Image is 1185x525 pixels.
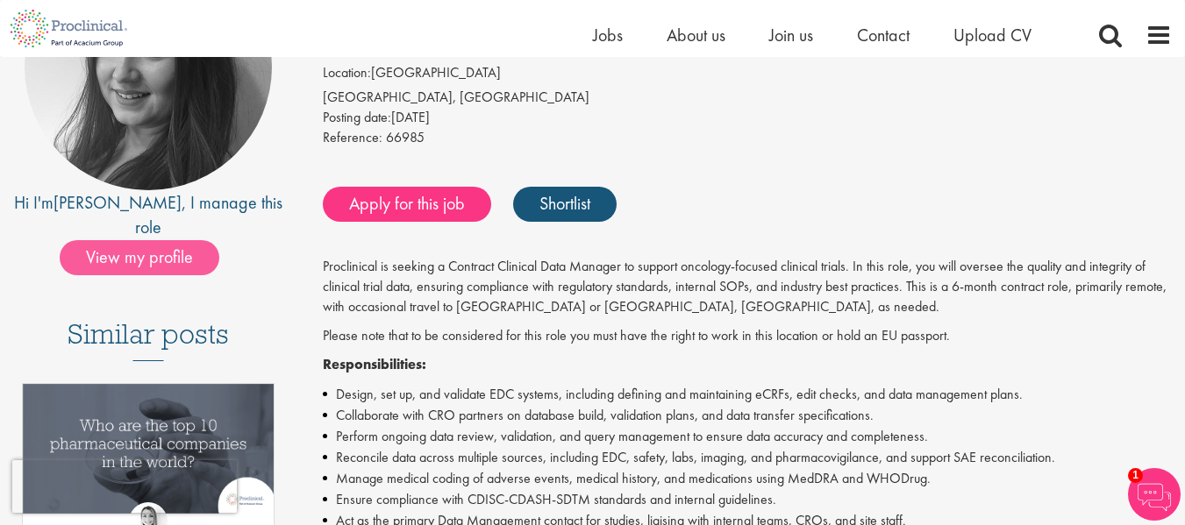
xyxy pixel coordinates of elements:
strong: Responsibilities: [323,355,426,373]
li: Design, set up, and validate EDC systems, including defining and maintaining eCRFs, edit checks, ... [323,384,1172,405]
a: Shortlist [513,187,617,222]
p: Please note that to be considered for this role you must have the right to work in this location ... [323,326,1172,346]
div: [GEOGRAPHIC_DATA], [GEOGRAPHIC_DATA] [323,88,1172,108]
span: View my profile [60,240,219,275]
span: 66985 [386,128,425,146]
div: Hi I'm , I manage this role [13,190,283,240]
span: Posting date: [323,108,391,126]
p: Proclinical is seeking a Contract Clinical Data Manager to support oncology-focused clinical tria... [323,257,1172,317]
li: Ensure compliance with CDISC-CDASH-SDTM standards and internal guidelines. [323,489,1172,510]
li: Collaborate with CRO partners on database build, validation plans, and data transfer specifications. [323,405,1172,426]
a: Jobs [593,24,623,46]
label: Location: [323,63,371,83]
li: [GEOGRAPHIC_DATA] [323,63,1172,88]
h3: Similar posts [68,319,229,361]
a: Upload CV [953,24,1032,46]
a: [PERSON_NAME] [54,191,182,214]
iframe: reCAPTCHA [12,460,237,513]
a: View my profile [60,244,237,266]
li: Perform ongoing data review, validation, and query management to ensure data accuracy and complet... [323,426,1172,447]
label: Reference: [323,128,382,148]
li: Reconcile data across multiple sources, including EDC, safety, labs, imaging, and pharmacovigilan... [323,447,1172,468]
img: Chatbot [1128,468,1181,521]
a: Apply for this job [323,187,491,222]
div: [DATE] [323,108,1172,128]
li: Manage medical coding of adverse events, medical history, and medications using MedDRA and WHODrug. [323,468,1172,489]
img: Top 10 pharmaceutical companies in the world 2025 [23,384,274,514]
a: Join us [769,24,813,46]
a: Contact [857,24,910,46]
span: 1 [1128,468,1143,483]
a: About us [667,24,725,46]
